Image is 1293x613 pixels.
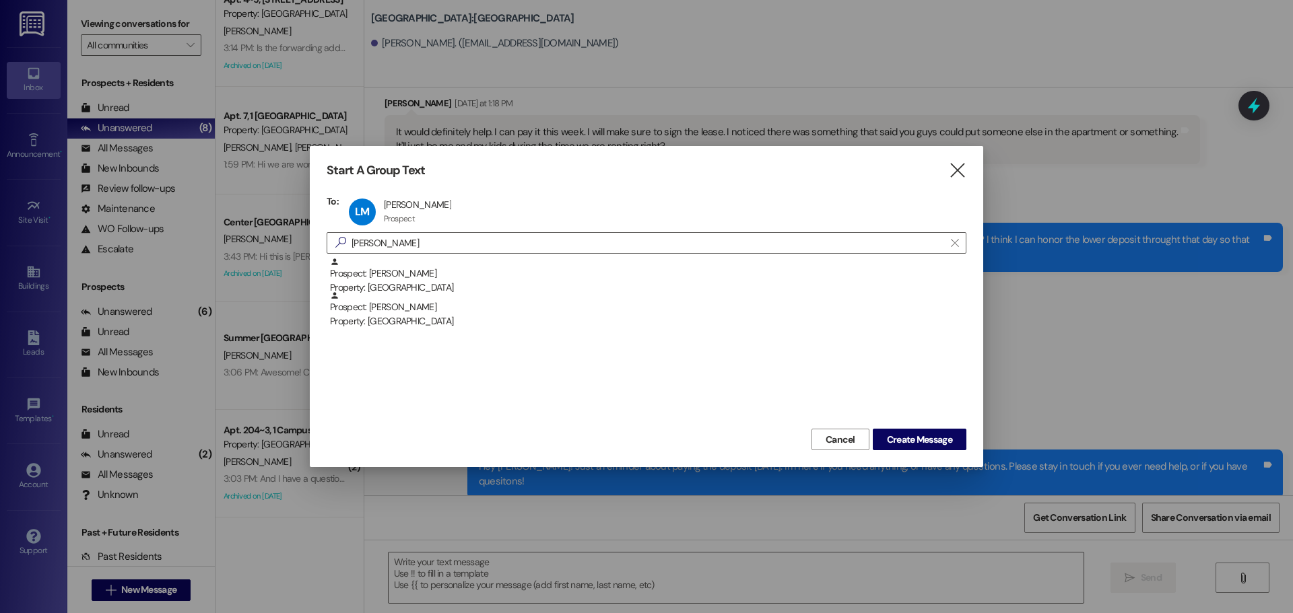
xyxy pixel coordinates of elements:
i:  [330,236,352,250]
div: [PERSON_NAME] [384,199,451,211]
h3: To: [327,195,339,207]
button: Create Message [873,429,966,450]
h3: Start A Group Text [327,163,425,178]
button: Clear text [944,233,966,253]
div: Prospect: [PERSON_NAME]Property: [GEOGRAPHIC_DATA] [327,291,966,324]
span: Create Message [887,433,952,447]
div: Prospect [384,213,415,224]
i:  [948,164,966,178]
div: Prospect: [PERSON_NAME]Property: [GEOGRAPHIC_DATA] [327,257,966,291]
div: Prospect: [PERSON_NAME] [330,257,966,295]
div: Property: [GEOGRAPHIC_DATA] [330,314,966,328]
div: Prospect: [PERSON_NAME] [330,291,966,329]
span: Cancel [826,433,855,447]
input: Search for any contact or apartment [352,233,944,252]
i:  [951,238,958,248]
span: LM [355,205,369,219]
div: Property: [GEOGRAPHIC_DATA] [330,281,966,295]
button: Cancel [811,429,869,450]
